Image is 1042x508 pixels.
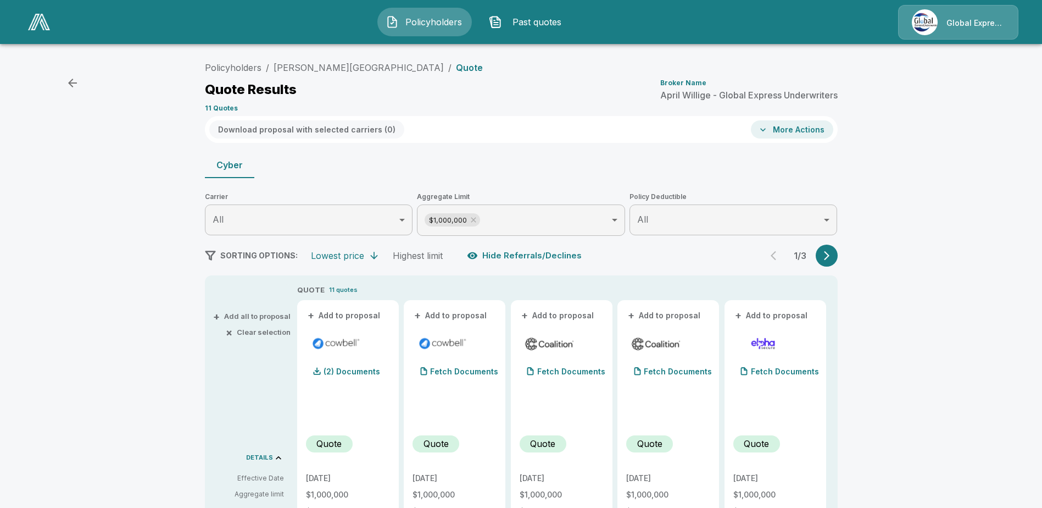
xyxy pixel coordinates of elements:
[733,310,810,322] button: +Add to proposal
[213,214,224,225] span: All
[246,455,273,461] p: DETAILS
[228,329,291,336] button: ×Clear selection
[377,8,472,36] button: Policyholders IconPolicyholders
[733,491,817,499] p: $1,000,000
[205,105,238,112] p: 11 Quotes
[417,335,468,352] img: cowbellp100
[637,214,648,225] span: All
[393,250,443,261] div: Highest limit
[308,312,314,319] span: +
[220,251,298,260] span: SORTING OPTIONS:
[209,120,404,139] button: Download proposal with selected carriers (0)
[751,368,819,376] p: Fetch Documents
[456,63,483,72] p: Quote
[306,491,390,499] p: $1,000,000
[735,312,742,319] span: +
[214,489,284,499] p: Aggregate limit
[226,329,232,336] span: ×
[213,313,220,320] span: +
[751,120,833,139] button: More Actions
[524,335,575,352] img: coalitioncyberadmitted
[430,368,498,376] p: Fetch Documents
[520,491,604,499] p: $1,000,000
[413,310,489,322] button: +Add to proposal
[465,245,586,266] button: Hide Referrals/Declines
[629,191,838,202] span: Policy Deductible
[316,437,342,450] p: Quote
[520,474,604,482] p: [DATE]
[297,285,325,296] p: QUOTE
[417,191,625,202] span: Aggregate Limit
[637,437,662,450] p: Quote
[425,213,480,227] div: $1,000,000
[214,473,284,483] p: Effective Date
[311,250,364,261] div: Lowest price
[310,335,361,352] img: cowbellp250
[414,312,421,319] span: +
[324,368,380,376] p: (2) Documents
[266,61,269,74] li: /
[448,61,452,74] li: /
[789,251,811,260] p: 1 / 3
[413,474,497,482] p: [DATE]
[738,335,789,352] img: elphacyberenhanced
[626,310,703,322] button: +Add to proposal
[274,62,444,73] a: [PERSON_NAME][GEOGRAPHIC_DATA]
[306,474,390,482] p: [DATE]
[205,152,254,178] button: Cyber
[628,312,634,319] span: +
[660,80,706,86] p: Broker Name
[626,474,710,482] p: [DATE]
[403,15,464,29] span: Policyholders
[205,191,413,202] span: Carrier
[626,491,710,499] p: $1,000,000
[644,368,712,376] p: Fetch Documents
[744,437,769,450] p: Quote
[306,310,383,322] button: +Add to proposal
[520,310,597,322] button: +Add to proposal
[481,8,575,36] button: Past quotes IconPast quotes
[386,15,399,29] img: Policyholders Icon
[425,214,471,227] span: $1,000,000
[28,14,50,30] img: AA Logo
[506,15,567,29] span: Past quotes
[413,491,497,499] p: $1,000,000
[660,91,838,100] p: April Willige - Global Express Underwriters
[205,83,297,96] p: Quote Results
[521,312,528,319] span: +
[205,61,483,74] nav: breadcrumb
[537,368,605,376] p: Fetch Documents
[205,62,261,73] a: Policyholders
[489,15,502,29] img: Past quotes Icon
[733,474,817,482] p: [DATE]
[215,313,291,320] button: +Add all to proposal
[631,335,682,352] img: coalitioncyberadmitted
[329,285,358,295] p: 11 quotes
[530,437,555,450] p: Quote
[424,437,449,450] p: Quote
